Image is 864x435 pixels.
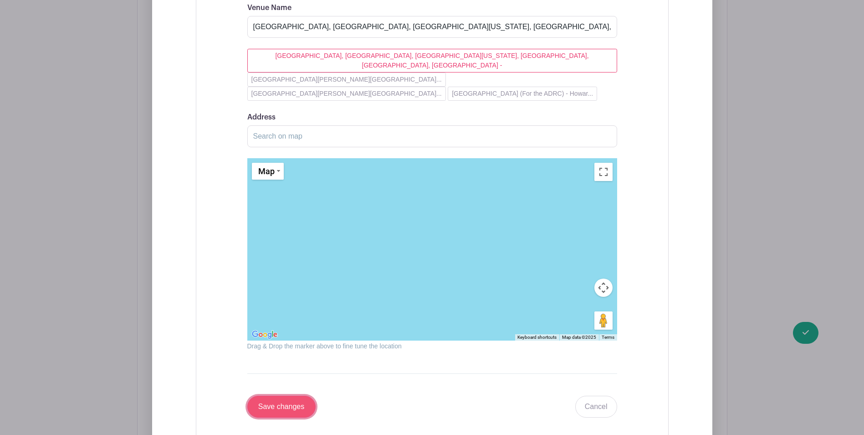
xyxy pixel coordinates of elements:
[562,335,596,340] span: Map data ©2025
[247,113,276,122] label: Address
[250,329,280,341] img: Google
[575,396,617,418] a: Cancel
[247,16,617,38] input: Where is the event happening?
[247,342,402,350] small: Drag & Drop the marker above to fine tune the location
[247,87,446,101] button: [GEOGRAPHIC_DATA][PERSON_NAME][GEOGRAPHIC_DATA]...
[250,329,280,341] a: Open this area in Google Maps (opens a new window)
[247,396,316,418] input: Save changes
[247,72,446,87] button: [GEOGRAPHIC_DATA][PERSON_NAME][GEOGRAPHIC_DATA]...
[448,87,597,101] button: [GEOGRAPHIC_DATA] (For the ADRC) - Howar...
[517,334,557,341] button: Keyboard shortcuts
[247,4,291,12] label: Venue Name
[602,335,614,340] a: Terms (opens in new tab)
[258,166,275,176] span: Map
[247,49,617,72] button: [GEOGRAPHIC_DATA], [GEOGRAPHIC_DATA], [GEOGRAPHIC_DATA][US_STATE], [GEOGRAPHIC_DATA], [GEOGRAPHIC...
[247,125,617,147] input: Search on map
[594,311,613,330] button: Drag Pegman onto the map to open Street View
[252,163,284,180] button: Change map style
[594,279,613,297] button: Map camera controls
[594,163,613,181] button: Toggle fullscreen view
